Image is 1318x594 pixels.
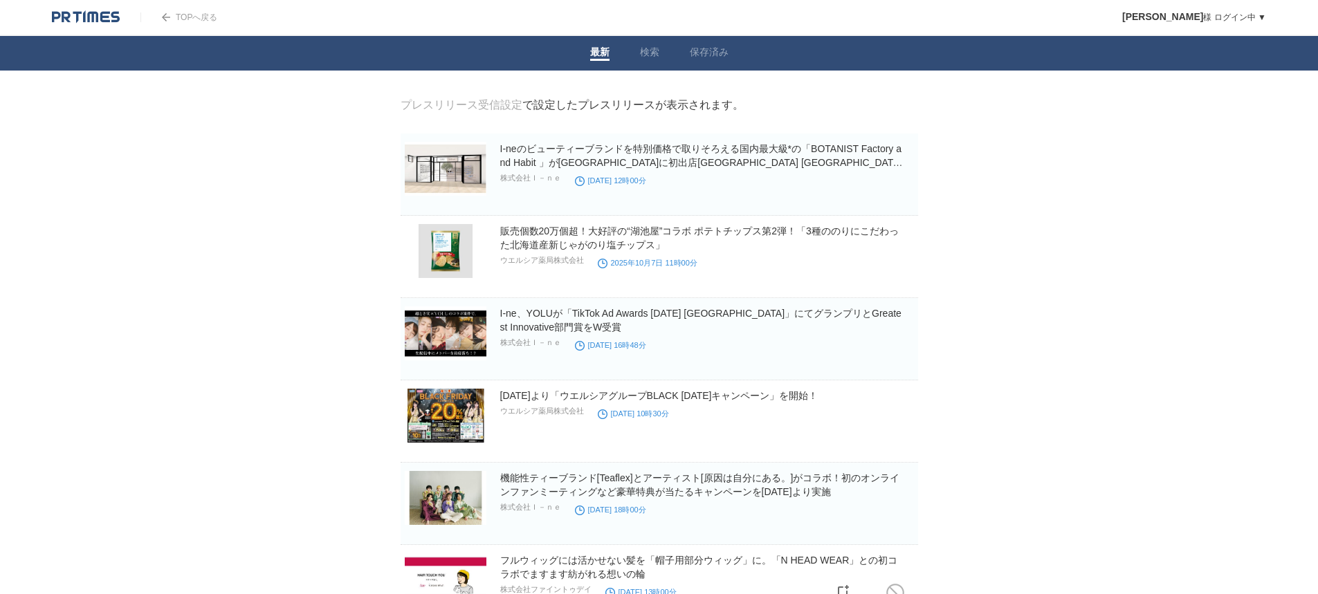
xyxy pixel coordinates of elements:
img: 10月6日（月）より「ウエルシアグループBLACK FRIDAYキャンペーン」を開始！ [405,389,486,443]
a: フルウィッグには活かせない髪を「帽子用部分ウィッグ」に。「N HEAD WEAR」との初コラボでますます紡がれる想いの輪 [500,555,898,579]
a: 機能性ティーブランド[Teaflex]とアーティスト[原因は自分にある。]がコラボ！初のオンラインファンミーティングなど豪華特典が当たるキャンペーンを[DATE]より実施 [500,472,900,497]
div: で設定したプレスリリースが表示されます。 [401,98,744,113]
a: TOPへ戻る [140,12,217,22]
img: arrow.png [162,13,170,21]
img: logo.png [52,10,120,24]
p: 株式会社Ｉ－ｎｅ [500,502,561,512]
a: I-ne、YOLUが「TikTok Ad Awards [DATE] [GEOGRAPHIC_DATA]」にてグランプリとGreatest Innovative部門賞をW受賞 [500,308,901,333]
time: [DATE] 10時30分 [598,409,669,418]
p: 株式会社Ｉ－ｎｅ [500,337,561,348]
span: [PERSON_NAME] [1122,11,1203,22]
time: [DATE] 18時00分 [575,505,646,514]
img: I-neのビューティーブランドを特別価格で取りそろえる国内最大級*の「BOTANIST Factory and Habit 」が東海地方に初出店三井アウトレットパーク 岡崎に11月4日グランドオープン [405,142,486,196]
time: [DATE] 16時48分 [575,341,646,349]
p: ウエルシア薬局株式会社 [500,406,584,416]
p: ウエルシア薬局株式会社 [500,255,584,266]
img: 販売個数20万個超！大好評の“湖池屋”コラボ ポテトチップス第2弾！「3種ののりにこだわった北海道産新じゃがのり塩チップス」 [405,224,486,278]
img: I-ne、YOLUが「TikTok Ad Awards 2025 Japan」にてグランプリとGreatest Innovative部門賞をW受賞 [405,306,486,360]
a: 保存済み [690,46,729,61]
img: 機能性ティーブランド[Teaflex]とアーティスト[原因は自分にある。]がコラボ！初のオンラインファンミーティングなど豪華特典が当たるキャンペーンを10月5日より実施 [405,471,486,525]
a: I-neのビューティーブランドを特別価格で取りそろえる国内最大級*の「BOTANIST Factory and Habit 」が[GEOGRAPHIC_DATA]に初出店[GEOGRAPHIC_... [500,143,903,182]
a: 販売個数20万個超！大好評の“湖池屋”コラボ ポテトチップス第2弾！「3種ののりにこだわった北海道産新じゃがのり塩チップス」 [500,225,899,250]
a: [PERSON_NAME]様 ログイン中 ▼ [1122,12,1266,22]
p: 株式会社Ｉ－ｎｅ [500,173,561,183]
time: [DATE] 12時00分 [575,176,646,185]
a: プレスリリース受信設定 [401,99,522,111]
a: [DATE]より「ウエルシアグループBLACK [DATE]キャンペーン」を開始！ [500,390,818,401]
a: 検索 [640,46,659,61]
time: 2025年10月7日 11時00分 [598,259,697,267]
a: 最新 [590,46,610,61]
